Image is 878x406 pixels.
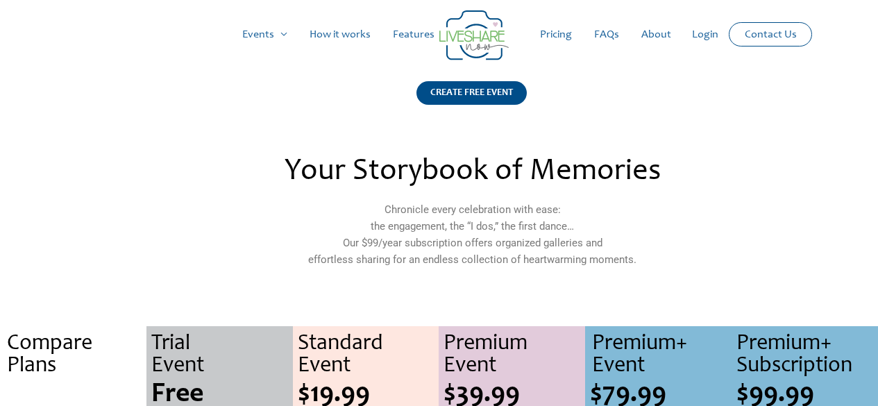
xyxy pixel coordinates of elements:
[583,12,630,57] a: FAQs
[734,23,808,46] a: Contact Us
[171,157,773,187] h2: Your Storybook of Memories
[529,12,583,57] a: Pricing
[231,12,298,57] a: Events
[736,333,878,378] div: Premium+ Subscription
[171,201,773,268] p: Chronicle every celebration with ease: the engagement, the “I dos,” the first dance… Our $99/year...
[7,333,146,378] div: Compare Plans
[681,12,729,57] a: Login
[24,12,854,57] nav: Site Navigation
[298,333,439,378] div: Standard Event
[151,333,293,378] div: Trial Event
[592,333,732,378] div: Premium+ Event
[439,10,509,60] img: Group 14 | Live Photo Slideshow for Events | Create Free Events Album for Any Occasion
[416,81,527,105] div: CREATE FREE EVENT
[444,333,585,378] div: Premium Event
[298,12,382,57] a: How it works
[416,81,527,122] a: CREATE FREE EVENT
[382,12,446,57] a: Features
[630,12,682,57] a: About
